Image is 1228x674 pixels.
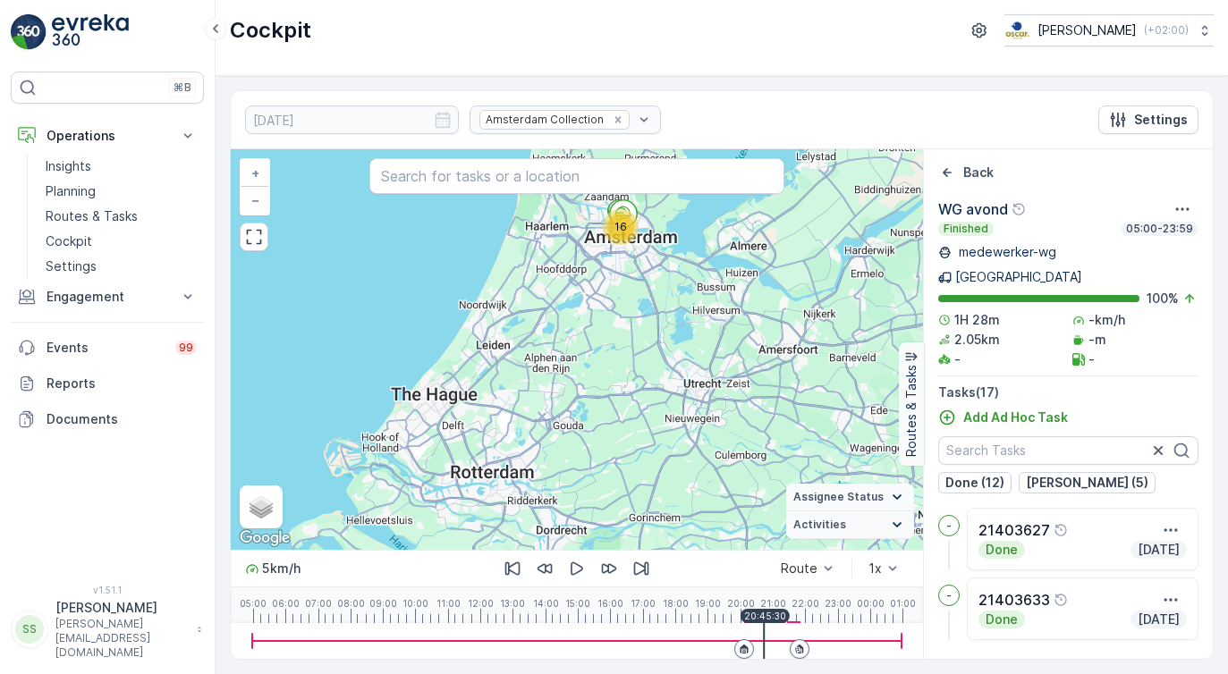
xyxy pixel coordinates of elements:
summary: Activities [786,511,914,539]
a: Back [938,164,994,181]
p: [PERSON_NAME] [1037,21,1137,39]
p: 12:00 [468,598,494,609]
p: 15:00 [565,598,590,609]
p: 20:45:30 [744,611,786,621]
summary: Assignee Status [786,484,914,511]
p: [PERSON_NAME] (5) [1026,474,1148,492]
p: 14:00 [533,598,559,609]
a: Zoom Out [241,187,268,214]
img: basis-logo_rgb2x.png [1004,21,1030,40]
p: Routes & Tasks [46,207,138,225]
p: 06:00 [272,598,300,609]
a: Reports [11,366,204,401]
p: 20:00 [727,598,755,609]
p: 1H 28m [954,311,1000,329]
p: Back [963,164,994,181]
p: Events [47,339,165,357]
a: Zoom In [241,160,268,187]
a: Add Ad Hoc Task [938,409,1068,426]
p: -km/h [1088,311,1125,329]
input: dd/mm/yyyy [245,105,459,134]
p: Cockpit [230,16,311,45]
p: [PERSON_NAME] [55,599,188,617]
button: Operations [11,118,204,154]
button: Done (12) [938,472,1012,493]
p: 11:00 [436,598,461,609]
p: - [954,350,961,368]
p: [DATE] [1136,611,1181,628]
p: 23:00 [825,598,851,609]
p: Done (12) [945,474,1004,492]
p: 08:00 [337,598,365,609]
a: Layers [241,487,281,527]
p: Documents [47,410,197,428]
a: Open this area in Google Maps (opens a new window) [235,527,294,550]
a: Events99 [11,330,204,366]
p: ⌘B [174,80,191,95]
p: 100 % [1147,290,1179,308]
p: 10:00 [402,598,428,609]
button: [PERSON_NAME](+02:00) [1004,14,1214,46]
p: 21:00 [760,598,786,609]
p: Finished [942,222,990,236]
img: logo [11,14,47,50]
p: Tasks ( 17 ) [938,383,1198,401]
div: 1x [868,561,882,576]
img: Google [235,527,294,550]
p: medewerker-wg [955,243,1056,261]
button: SS[PERSON_NAME][PERSON_NAME][EMAIL_ADDRESS][DOMAIN_NAME] [11,599,204,660]
div: Help Tooltip Icon [1012,202,1026,216]
p: - [946,518,952,533]
p: Operations [47,127,168,145]
p: ( +02:00 ) [1144,23,1189,38]
p: Settings [46,257,97,275]
input: Search Tasks [938,436,1198,465]
button: Engagement [11,279,204,315]
span: − [251,192,260,207]
span: + [251,165,259,181]
p: Planning [46,182,96,200]
p: 13:00 [500,598,525,609]
p: [DATE] [1136,541,1181,559]
p: 21403633 [978,589,1050,611]
p: 19:00 [695,598,721,609]
div: Route [781,561,817,576]
a: Routes & Tasks [38,204,204,229]
p: 2.05km [954,331,1000,349]
button: Settings [1098,105,1198,134]
p: Routes & Tasks [902,366,920,458]
div: 16 [603,209,639,245]
p: 07:00 [305,598,332,609]
span: 16 [614,220,627,233]
p: 5 km/h [261,560,301,577]
p: Cockpit [46,232,92,250]
p: [PERSON_NAME][EMAIL_ADDRESS][DOMAIN_NAME] [55,617,188,660]
p: 16:00 [597,598,623,609]
p: 01:00 [890,598,916,609]
p: Settings [1134,111,1188,129]
p: Done [984,611,1020,628]
p: WG avond [938,198,1008,220]
p: 18:00 [663,598,689,609]
p: Done [984,541,1020,559]
p: Add Ad Hoc Task [963,409,1068,426]
p: [GEOGRAPHIC_DATA] [955,268,1082,286]
a: Documents [11,401,204,437]
p: - [1088,350,1095,368]
p: 00:00 [857,598,885,609]
span: v 1.51.1 [11,585,204,595]
p: 99 [179,341,193,355]
p: 05:00-23:59 [1124,222,1195,236]
div: SS [15,615,44,644]
a: Planning [38,179,204,204]
input: Search for tasks or a location [369,158,784,194]
a: Insights [38,154,204,179]
p: 21403627 [978,519,1050,541]
p: -m [1088,331,1106,349]
p: Insights [46,157,91,175]
p: 05:00 [240,598,267,609]
a: Cockpit [38,229,204,254]
p: 09:00 [369,598,397,609]
a: Settings [38,254,204,279]
p: - [946,588,952,602]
